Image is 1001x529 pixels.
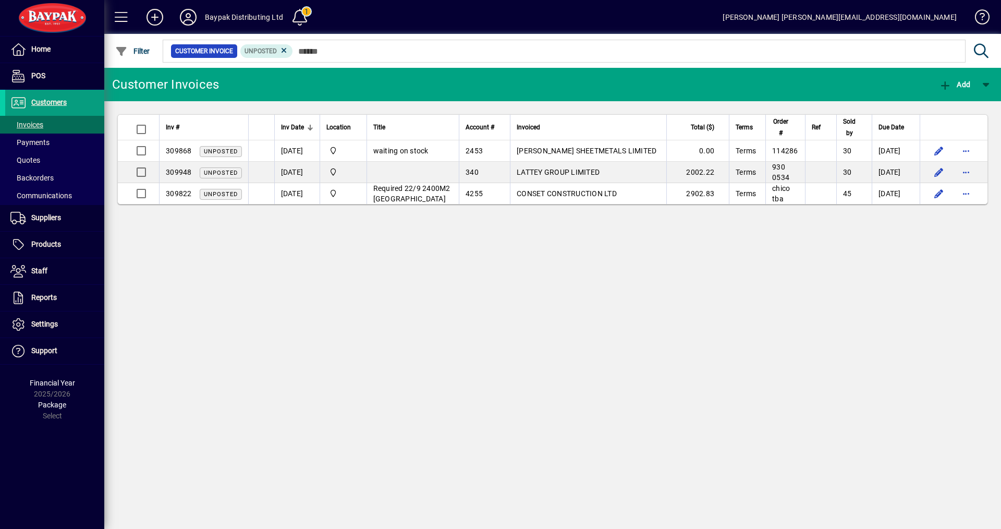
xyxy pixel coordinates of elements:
[5,205,104,231] a: Suppliers
[466,189,483,198] span: 4255
[10,121,43,129] span: Invoices
[872,183,920,204] td: [DATE]
[326,145,360,157] span: Baypak - Onekawa
[240,44,293,58] mat-chip: Customer Invoice Status: Unposted
[878,122,913,133] div: Due Date
[517,122,540,133] span: Invoiced
[10,174,54,182] span: Backorders
[326,166,360,178] span: Baypak - Onekawa
[373,184,450,203] span: Required 22/9 2400M2 [GEOGRAPHIC_DATA]
[5,311,104,338] a: Settings
[373,147,429,155] span: waiting on stock
[843,189,852,198] span: 45
[931,142,947,159] button: Edit
[204,191,238,198] span: Unposted
[812,122,821,133] span: Ref
[843,116,856,139] span: Sold by
[958,142,974,159] button: More options
[5,134,104,151] a: Payments
[736,122,753,133] span: Terms
[843,168,852,176] span: 30
[878,122,904,133] span: Due Date
[517,147,656,155] span: [PERSON_NAME] SHEETMETALS LIMITED
[281,122,304,133] span: Inv Date
[931,164,947,181] button: Edit
[172,8,205,27] button: Profile
[10,191,72,200] span: Communications
[772,116,799,139] div: Order #
[958,164,974,181] button: More options
[517,122,660,133] div: Invoiced
[936,75,973,94] button: Add
[736,189,756,198] span: Terms
[274,162,320,183] td: [DATE]
[931,185,947,202] button: Edit
[31,98,67,106] span: Customers
[872,162,920,183] td: [DATE]
[5,258,104,284] a: Staff
[967,2,988,36] a: Knowledge Base
[772,184,790,203] span: chico tba
[326,122,360,133] div: Location
[843,116,865,139] div: Sold by
[166,168,192,176] span: 309948
[31,240,61,248] span: Products
[5,169,104,187] a: Backorders
[5,116,104,134] a: Invoices
[274,140,320,162] td: [DATE]
[31,293,57,302] span: Reports
[30,379,75,387] span: Financial Year
[166,122,242,133] div: Inv #
[175,46,233,56] span: Customer Invoice
[666,162,729,183] td: 2002.22
[691,122,714,133] span: Total ($)
[10,156,40,164] span: Quotes
[31,267,47,275] span: Staff
[5,338,104,364] a: Support
[205,9,283,26] div: Baypak Distributing Ltd
[31,213,61,222] span: Suppliers
[843,147,852,155] span: 30
[274,183,320,204] td: [DATE]
[517,189,617,198] span: CONSET CONSTRUCTION LTD
[245,47,277,55] span: Unposted
[38,401,66,409] span: Package
[204,170,238,176] span: Unposted
[166,189,192,198] span: 309822
[5,232,104,258] a: Products
[113,42,153,61] button: Filter
[166,122,179,133] span: Inv #
[466,122,504,133] div: Account #
[772,147,798,155] span: 114286
[5,151,104,169] a: Quotes
[666,183,729,204] td: 2902.83
[5,187,104,205] a: Communications
[31,45,51,53] span: Home
[10,138,50,147] span: Payments
[31,71,45,80] span: POS
[166,147,192,155] span: 309868
[31,346,57,355] span: Support
[466,168,479,176] span: 340
[772,116,789,139] span: Order #
[666,140,729,162] td: 0.00
[736,168,756,176] span: Terms
[373,122,453,133] div: Title
[772,163,789,182] span: 930 0534
[5,285,104,311] a: Reports
[5,63,104,89] a: POS
[326,188,360,199] span: Baypak - Onekawa
[31,320,58,328] span: Settings
[466,147,483,155] span: 2453
[736,147,756,155] span: Terms
[326,122,351,133] span: Location
[812,122,830,133] div: Ref
[517,168,600,176] span: LATTEY GROUP LIMITED
[466,122,494,133] span: Account #
[5,37,104,63] a: Home
[115,47,150,55] span: Filter
[204,148,238,155] span: Unposted
[281,122,313,133] div: Inv Date
[872,140,920,162] td: [DATE]
[958,185,974,202] button: More options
